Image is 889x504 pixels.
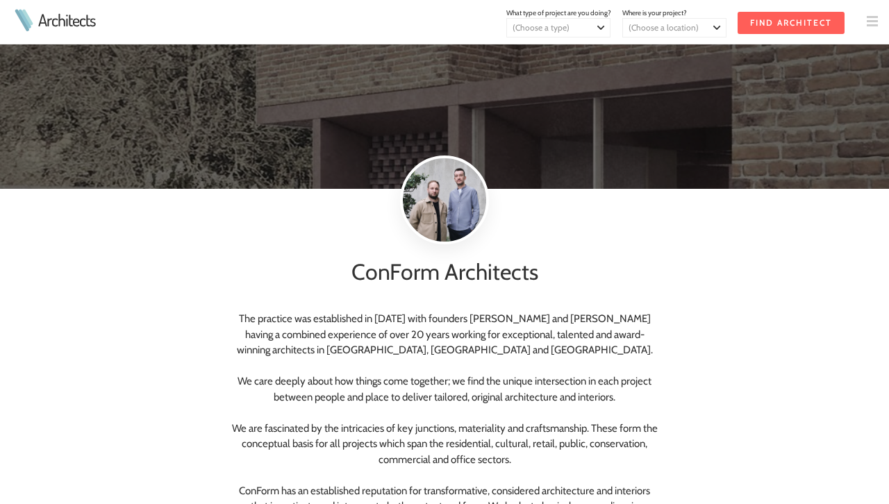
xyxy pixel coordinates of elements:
[38,12,95,28] a: Architects
[11,9,36,31] img: Architects
[506,8,611,17] span: What type of project are you doing?
[738,12,845,34] input: Find Architect
[622,8,687,17] span: Where is your project?
[100,255,789,289] h1: ConForm Architects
